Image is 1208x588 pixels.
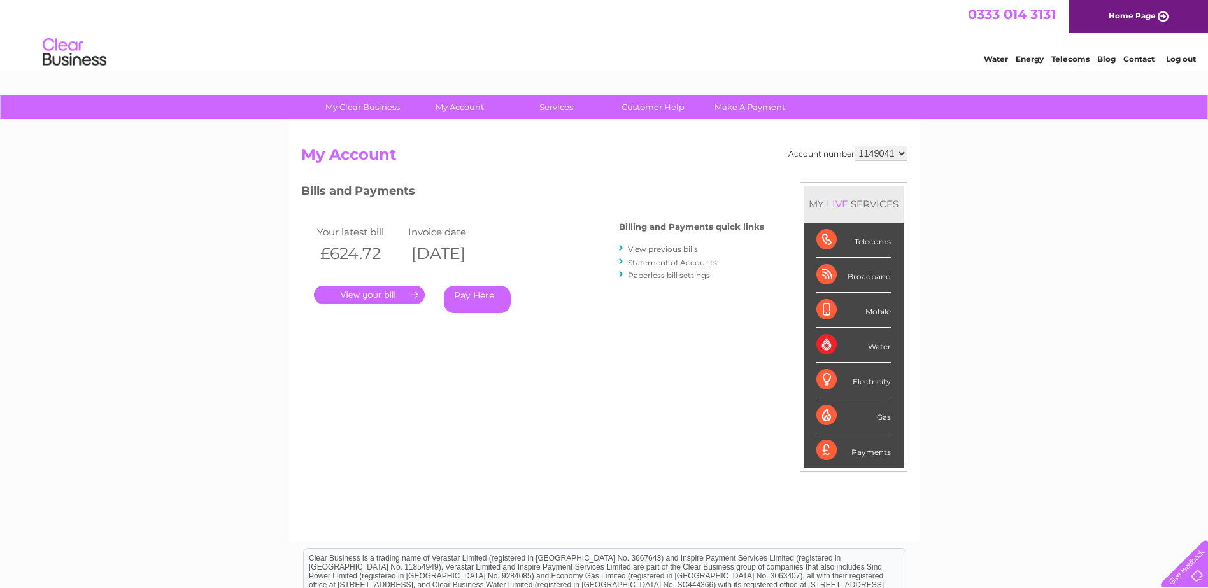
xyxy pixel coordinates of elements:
[301,182,764,204] h3: Bills and Payments
[816,363,891,398] div: Electricity
[314,223,406,241] td: Your latest bill
[1166,54,1196,64] a: Log out
[628,270,710,280] a: Paperless bill settings
[42,33,107,72] img: logo.png
[628,258,717,267] a: Statement of Accounts
[816,223,891,258] div: Telecoms
[1051,54,1090,64] a: Telecoms
[816,293,891,328] div: Mobile
[405,223,497,241] td: Invoice date
[301,146,907,170] h2: My Account
[504,95,609,119] a: Services
[1097,54,1116,64] a: Blog
[310,95,415,119] a: My Clear Business
[968,6,1056,22] a: 0333 014 3131
[1016,54,1044,64] a: Energy
[628,244,698,254] a: View previous bills
[600,95,706,119] a: Customer Help
[304,7,906,62] div: Clear Business is a trading name of Verastar Limited (registered in [GEOGRAPHIC_DATA] No. 3667643...
[697,95,802,119] a: Make A Payment
[816,258,891,293] div: Broadband
[1123,54,1155,64] a: Contact
[405,241,497,267] th: [DATE]
[984,54,1008,64] a: Water
[619,222,764,232] h4: Billing and Payments quick links
[788,146,907,161] div: Account number
[804,186,904,222] div: MY SERVICES
[407,95,512,119] a: My Account
[824,198,851,210] div: LIVE
[816,328,891,363] div: Water
[314,286,425,304] a: .
[816,433,891,468] div: Payments
[314,241,406,267] th: £624.72
[816,398,891,433] div: Gas
[444,286,511,313] a: Pay Here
